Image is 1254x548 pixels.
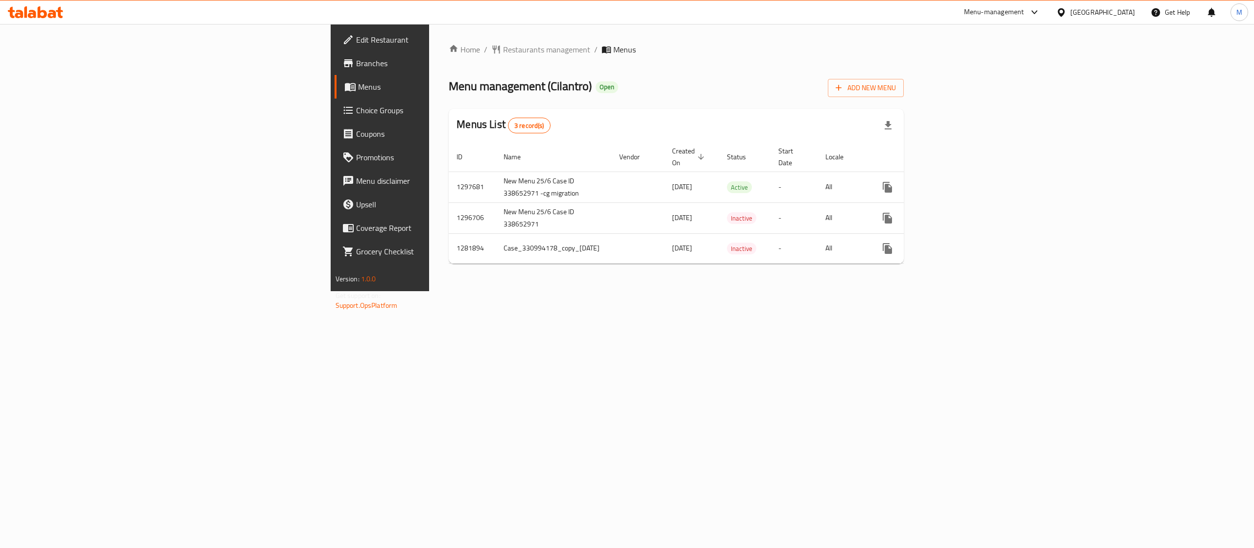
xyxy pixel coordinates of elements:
button: more [876,206,899,230]
span: Status [727,151,759,163]
span: Inactive [727,243,756,254]
span: [DATE] [672,180,692,193]
span: Locale [825,151,856,163]
div: Menu-management [964,6,1024,18]
a: Promotions [335,146,540,169]
span: [DATE] [672,211,692,224]
td: New Menu 25/6 Case ID 338652971 -cg migration [496,172,611,202]
div: Export file [876,114,900,137]
button: Change Status [899,237,923,260]
button: more [876,175,899,199]
span: Restaurants management [503,44,590,55]
span: Menus [358,81,532,93]
span: M [1236,7,1242,18]
td: - [771,233,818,263]
a: Coupons [335,122,540,146]
div: Total records count [508,118,551,133]
div: Inactive [727,212,756,224]
span: Inactive [727,213,756,224]
h2: Menus List [457,117,550,133]
a: Restaurants management [491,44,590,55]
span: Branches [356,57,532,69]
a: Menus [335,75,540,99]
td: Case_330994178_copy_[DATE] [496,233,611,263]
span: Menus [613,44,636,55]
button: Change Status [899,175,923,199]
span: Upsell [356,199,532,210]
a: Branches [335,51,540,75]
span: Active [727,182,752,193]
a: Edit Restaurant [335,28,540,51]
span: Coverage Report [356,222,532,234]
span: 3 record(s) [508,121,550,130]
a: Coverage Report [335,216,540,240]
span: Edit Restaurant [356,34,532,46]
span: Add New Menu [836,82,896,94]
button: Add New Menu [828,79,904,97]
span: Created On [672,145,707,169]
span: Name [504,151,533,163]
button: more [876,237,899,260]
td: All [818,202,868,233]
div: Active [727,181,752,193]
a: Support.OpsPlatform [336,299,398,312]
span: Coupons [356,128,532,140]
td: New Menu 25/6 Case ID 338652971 [496,202,611,233]
td: All [818,233,868,263]
td: - [771,202,818,233]
button: Change Status [899,206,923,230]
span: Menu disclaimer [356,175,532,187]
table: enhanced table [449,142,978,264]
td: - [771,172,818,202]
span: ID [457,151,475,163]
div: Open [596,81,618,93]
span: 1.0.0 [361,273,376,285]
th: Actions [868,142,978,172]
span: Vendor [619,151,652,163]
div: Inactive [727,243,756,254]
span: Start Date [778,145,806,169]
a: Choice Groups [335,99,540,122]
span: Open [596,83,618,91]
span: Choice Groups [356,104,532,116]
span: Get support on: [336,289,381,302]
span: Promotions [356,151,532,163]
li: / [594,44,598,55]
span: Version: [336,273,360,285]
span: Grocery Checklist [356,246,532,257]
a: Menu disclaimer [335,169,540,193]
nav: breadcrumb [449,44,904,55]
td: All [818,172,868,202]
a: Grocery Checklist [335,240,540,263]
span: [DATE] [672,242,692,254]
a: Upsell [335,193,540,216]
div: [GEOGRAPHIC_DATA] [1070,7,1135,18]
